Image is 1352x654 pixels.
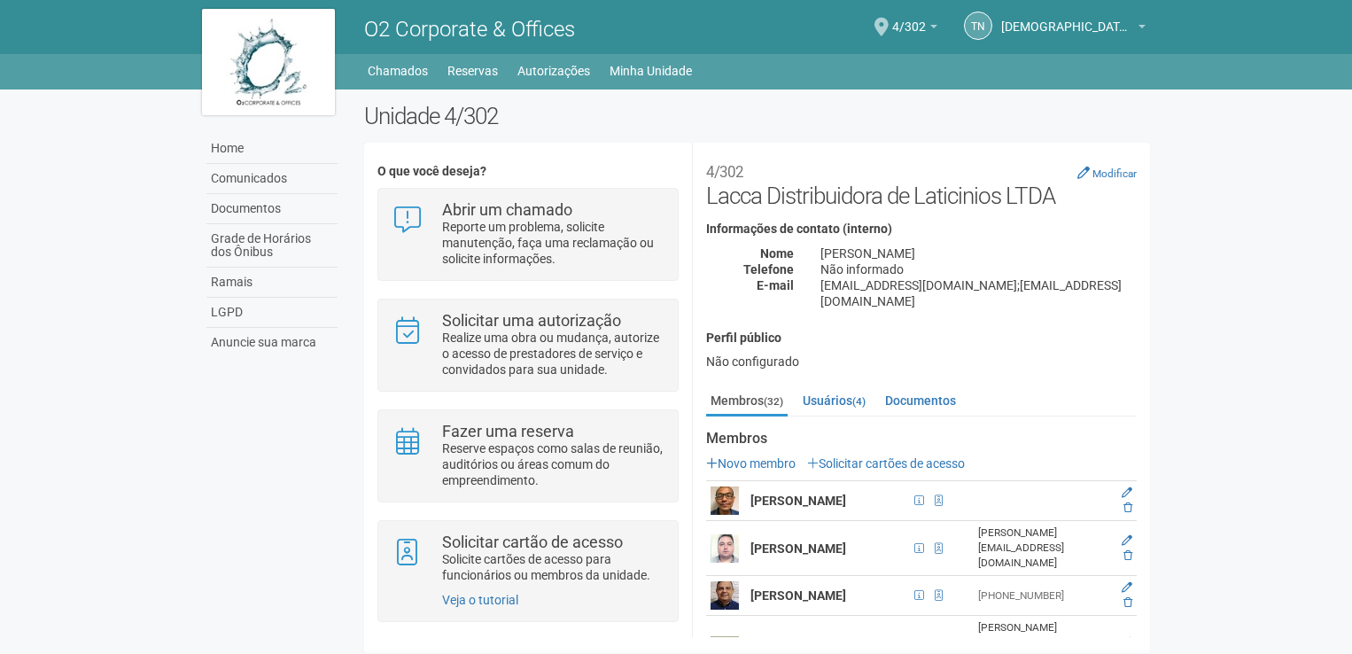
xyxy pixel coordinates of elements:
[892,22,937,36] a: 4/302
[807,277,1150,309] div: [EMAIL_ADDRESS][DOMAIN_NAME];[EMAIL_ADDRESS][DOMAIN_NAME]
[764,395,783,408] small: (32)
[978,588,1111,603] div: [PHONE_NUMBER]
[442,219,664,267] p: Reporte um problema, solicite manutenção, faça uma reclamação ou solicite informações.
[706,387,788,417] a: Membros(32)
[1092,167,1137,180] small: Modificar
[706,331,1137,345] h4: Perfil público
[750,588,846,603] strong: [PERSON_NAME]
[1122,534,1132,547] a: Editar membro
[743,262,794,276] strong: Telefone
[757,278,794,292] strong: E-mail
[517,58,590,83] a: Autorizações
[711,534,739,563] img: user.png
[392,534,664,583] a: Solicitar cartão de acesso Solicite cartões de acesso para funcionários ou membros da unidade.
[364,103,1150,129] h2: Unidade 4/302
[711,487,739,515] img: user.png
[807,261,1150,277] div: Não informado
[1123,502,1132,514] a: Excluir membro
[392,313,664,378] a: Solicitar uma autorização Realize uma obra ou mudança, autorize o acesso de prestadores de serviç...
[706,456,796,471] a: Novo membro
[442,330,664,378] p: Realize uma obra ou mudança, autorize o acesso de prestadores de serviço e convidados para sua un...
[1077,166,1137,180] a: Modificar
[368,58,428,83] a: Chamados
[711,581,739,610] img: user.png
[978,526,1111,571] div: [PERSON_NAME][EMAIL_ADDRESS][DOMAIN_NAME]
[1122,581,1132,594] a: Editar membro
[750,541,846,556] strong: [PERSON_NAME]
[610,58,692,83] a: Minha Unidade
[364,17,575,42] span: O2 Corporate & Offices
[1123,596,1132,609] a: Excluir membro
[964,12,992,40] a: TN
[852,395,866,408] small: (4)
[447,58,498,83] a: Reservas
[881,387,960,414] a: Documentos
[1001,3,1134,34] span: THAIS NOBREGA LUNGUINHO
[442,422,574,440] strong: Fazer uma reserva
[892,3,926,34] span: 4/302
[1122,636,1132,649] a: Editar membro
[706,222,1137,236] h4: Informações de contato (interno)
[206,134,338,164] a: Home
[760,246,794,261] strong: Nome
[206,194,338,224] a: Documentos
[206,164,338,194] a: Comunicados
[442,551,664,583] p: Solicite cartões de acesso para funcionários ou membros da unidade.
[807,245,1150,261] div: [PERSON_NAME]
[392,424,664,488] a: Fazer uma reserva Reserve espaços como salas de reunião, auditórios ou áreas comum do empreendime...
[1123,549,1132,562] a: Excluir membro
[442,533,623,551] strong: Solicitar cartão de acesso
[442,311,621,330] strong: Solicitar uma autorização
[750,494,846,508] strong: [PERSON_NAME]
[1001,22,1146,36] a: [DEMOGRAPHIC_DATA] NOBREGA LUNGUINHO
[706,431,1137,447] strong: Membros
[807,456,965,471] a: Solicitar cartões de acesso
[377,165,678,178] h4: O que você deseja?
[442,593,518,607] a: Veja o tutorial
[798,387,870,414] a: Usuários(4)
[706,156,1137,209] h2: Lacca Distribuidora de Laticinios LTDA
[442,440,664,488] p: Reserve espaços como salas de reunião, auditórios ou áreas comum do empreendimento.
[442,200,572,219] strong: Abrir um chamado
[202,9,335,115] img: logo.jpg
[206,298,338,328] a: LGPD
[706,163,743,181] small: 4/302
[706,354,1137,370] div: Não configurado
[206,268,338,298] a: Ramais
[206,224,338,268] a: Grade de Horários dos Ônibus
[206,328,338,357] a: Anuncie sua marca
[1122,487,1132,499] a: Editar membro
[392,202,664,267] a: Abrir um chamado Reporte um problema, solicite manutenção, faça uma reclamação ou solicite inform...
